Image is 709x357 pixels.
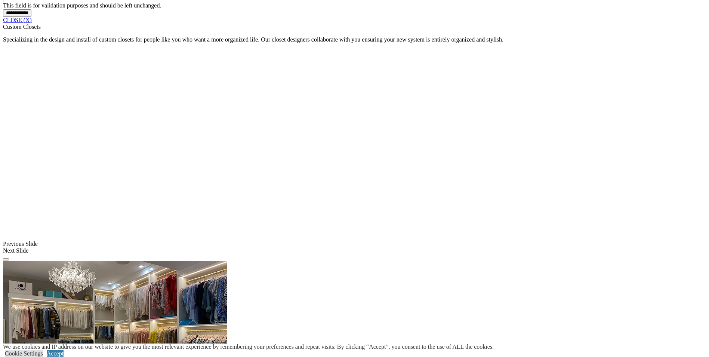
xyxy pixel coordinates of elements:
[3,24,41,30] span: Custom Closets
[5,350,43,357] a: Cookie Settings
[3,344,494,350] div: We use cookies and IP address on our website to give you the most relevant experience by remember...
[3,241,706,247] div: Previous Slide
[3,2,706,9] div: This field is for validation purposes and should be left unchanged.
[3,36,706,43] p: Specializing in the design and install of custom closets for people like you who want a more orga...
[47,350,64,357] a: Accept
[3,17,32,23] a: CLOSE (X)
[3,258,9,260] button: Click here to pause slide show
[3,247,706,254] div: Next Slide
